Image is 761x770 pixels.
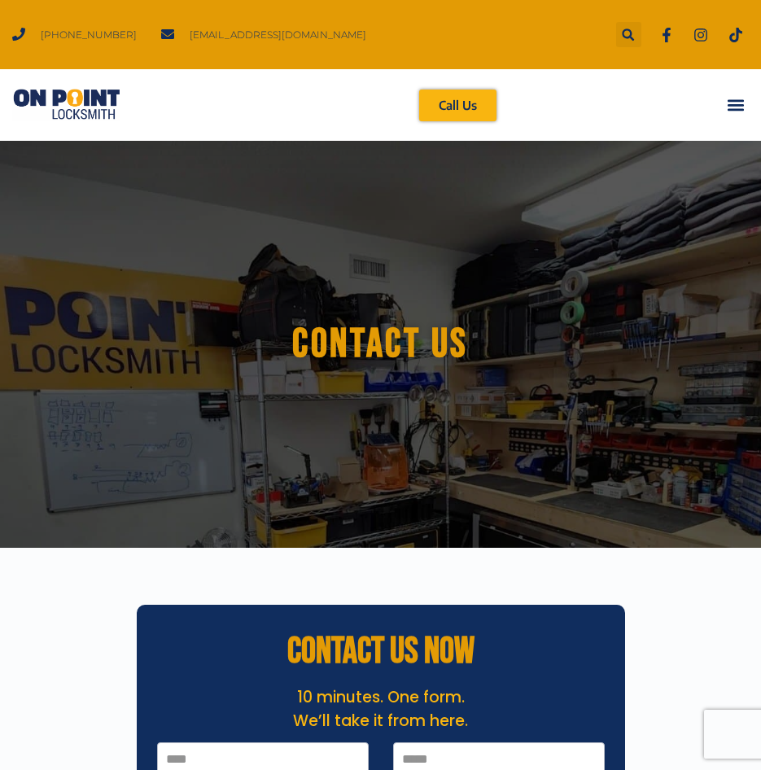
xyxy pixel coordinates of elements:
[722,92,749,119] div: Menu Toggle
[145,686,617,710] p: 10 minutes. One form.
[37,24,137,46] span: [PHONE_NUMBER]
[616,22,641,47] div: Search
[145,633,617,670] h2: CONTACT US NOW
[145,710,617,733] p: We’ll take it from here.
[439,99,477,112] span: Call Us
[186,24,366,46] span: [EMAIL_ADDRESS][DOMAIN_NAME]
[8,324,753,365] h1: Contact us
[419,90,496,121] a: Call Us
